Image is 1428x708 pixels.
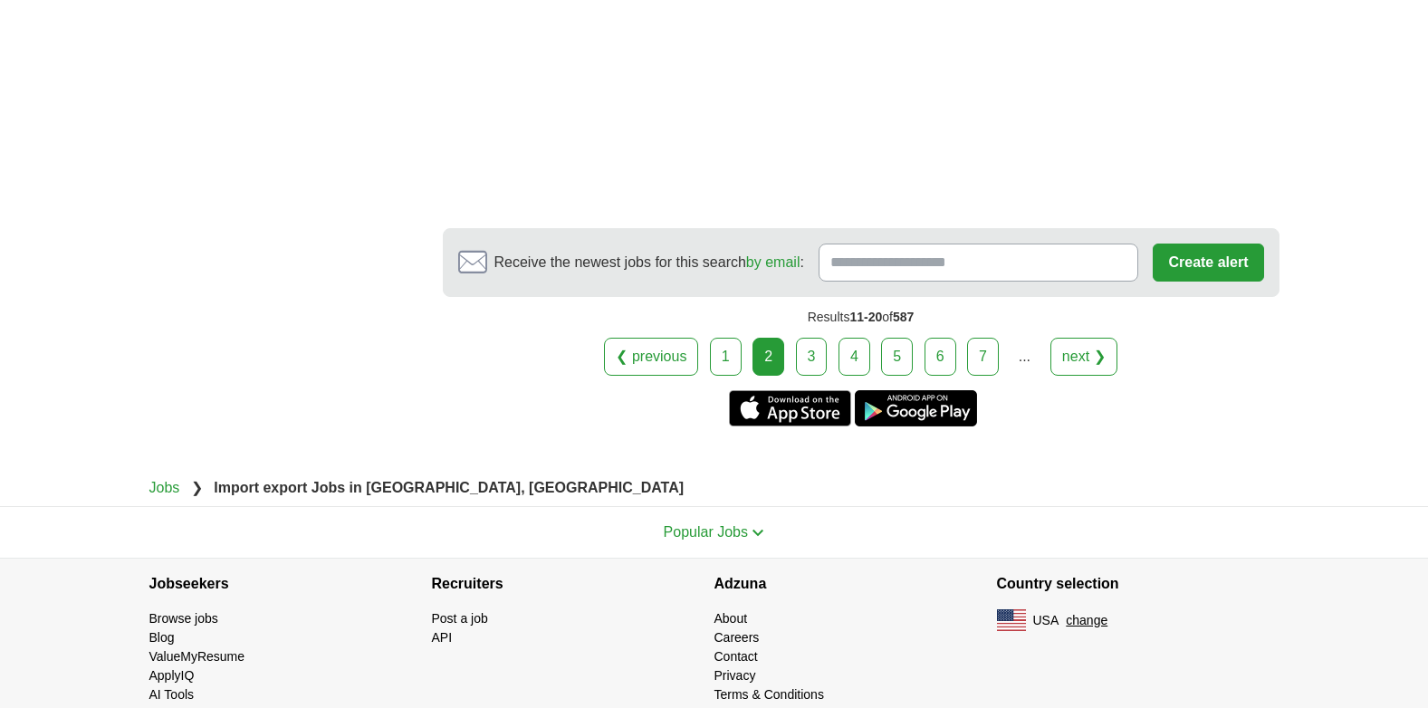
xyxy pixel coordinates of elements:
[839,338,870,376] a: 4
[997,559,1279,609] h4: Country selection
[729,390,851,426] a: Get the iPhone app
[997,609,1026,631] img: US flag
[191,480,203,495] span: ❯
[149,630,175,645] a: Blog
[432,630,453,645] a: API
[714,687,824,702] a: Terms & Conditions
[1033,611,1059,630] span: USA
[149,687,195,702] a: AI Tools
[149,649,245,664] a: ValueMyResume
[714,649,758,664] a: Contact
[714,630,760,645] a: Careers
[214,480,684,495] strong: Import export Jobs in [GEOGRAPHIC_DATA], [GEOGRAPHIC_DATA]
[149,480,180,495] a: Jobs
[1153,244,1263,282] button: Create alert
[149,611,218,626] a: Browse jobs
[443,297,1279,338] div: Results of
[881,338,913,376] a: 5
[925,338,956,376] a: 6
[710,338,742,376] a: 1
[1066,611,1107,630] button: change
[432,611,488,626] a: Post a job
[714,668,756,683] a: Privacy
[1006,339,1042,375] div: ...
[746,254,800,270] a: by email
[796,338,828,376] a: 3
[849,310,882,324] span: 11-20
[752,529,764,537] img: toggle icon
[664,524,748,540] span: Popular Jobs
[967,338,999,376] a: 7
[893,310,914,324] span: 587
[604,338,698,376] a: ❮ previous
[714,611,748,626] a: About
[494,252,804,273] span: Receive the newest jobs for this search :
[1050,338,1117,376] a: next ❯
[752,338,784,376] div: 2
[149,668,195,683] a: ApplyIQ
[855,390,977,426] a: Get the Android app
